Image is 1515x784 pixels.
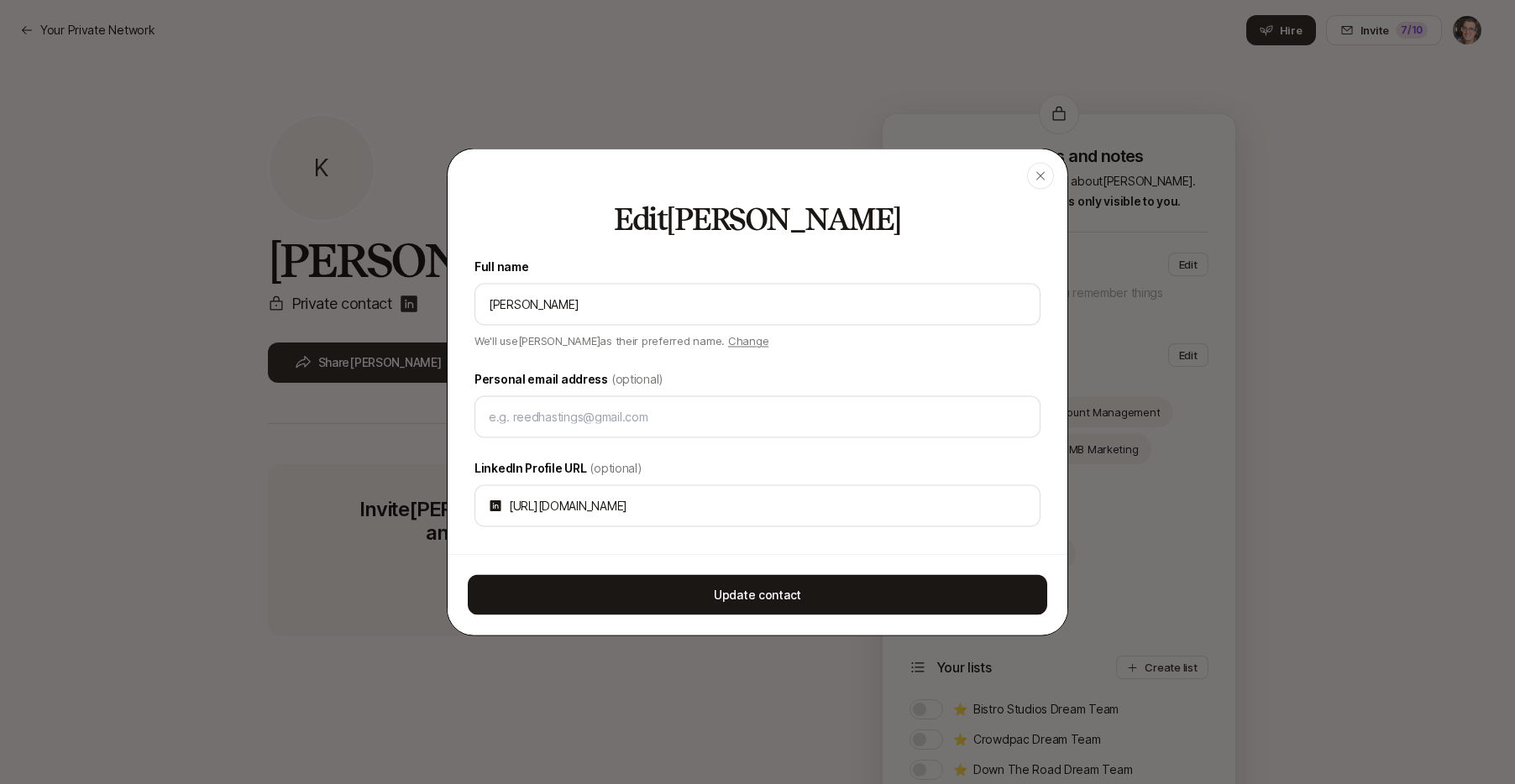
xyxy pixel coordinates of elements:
label: Personal email address [474,369,1041,389]
span: (optional) [611,369,663,389]
input: e.g. https://www.linkedin.com/in/reedhastings/ [509,496,1026,516]
span: (optional) [590,458,642,478]
span: Change [728,334,768,348]
label: LinkedIn Profile URL [474,458,1041,478]
h1: Edit [PERSON_NAME] [474,203,1041,237]
button: Update contact [468,575,1047,615]
p: We'll use [PERSON_NAME] as their preferred name. [474,332,1041,349]
label: Full name [474,257,1041,277]
input: e.g. reedhastings@gmail.com [489,407,1026,427]
input: e.g. Reed Hastings [489,295,1026,315]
